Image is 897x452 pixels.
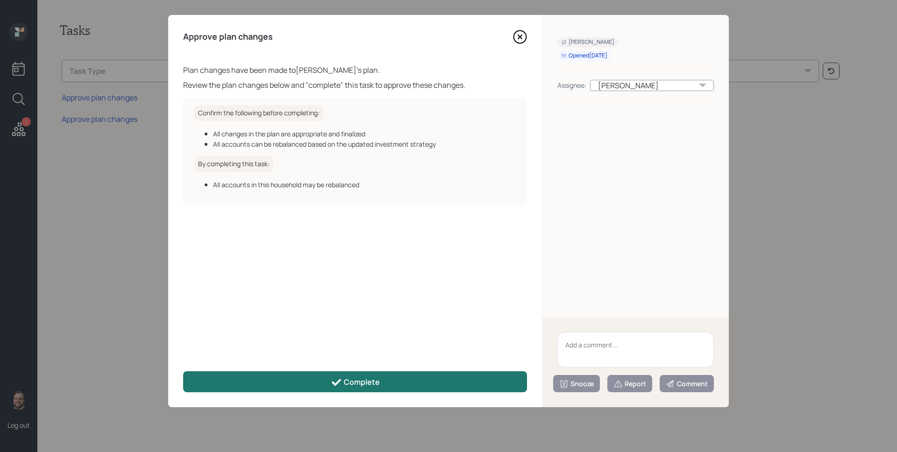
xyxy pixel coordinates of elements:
div: Review the plan changes below and "complete" this task to approve these changes. [183,79,527,91]
div: All changes in the plan are appropriate and finalized [213,129,516,139]
div: Comment [666,379,708,388]
div: All accounts can be rebalanced based on the updated investment strategy [213,139,516,149]
div: Snooze [559,379,594,388]
div: Plan changes have been made to [PERSON_NAME] 's plan. [183,64,527,76]
div: Report [613,379,646,388]
div: Assignee: [557,80,586,90]
h6: Confirm the following before completing: [194,106,323,121]
div: Opened [DATE] [561,52,607,60]
div: Complete [331,377,380,388]
h6: By completing this task: [194,156,273,172]
button: Snooze [553,375,600,392]
div: All accounts in this household may be rebalanced [213,180,516,190]
button: Comment [660,375,714,392]
h4: Approve plan changes [183,32,273,42]
div: [PERSON_NAME] [590,80,714,91]
button: Complete [183,371,527,392]
button: Report [607,375,652,392]
div: [PERSON_NAME] [561,38,614,46]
